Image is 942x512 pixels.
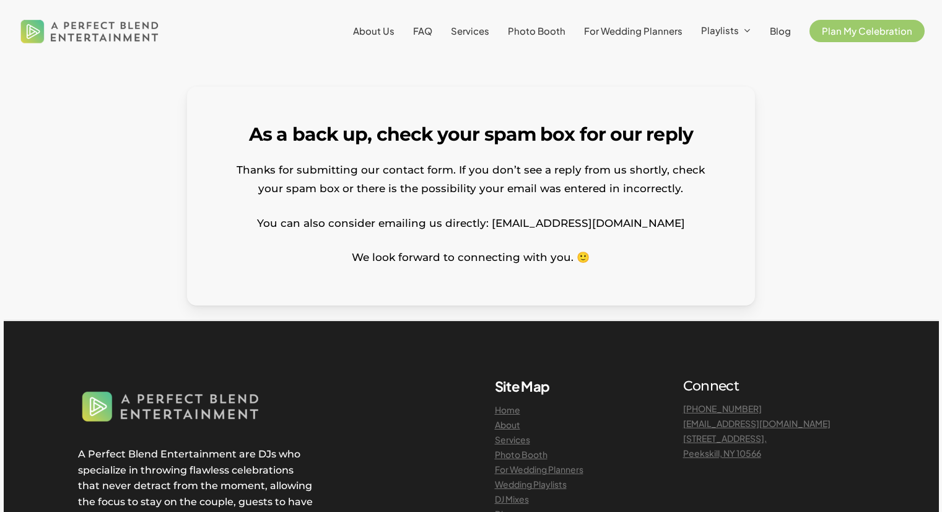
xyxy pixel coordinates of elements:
[225,125,717,144] h1: As a back up, check your spam box for our reply
[584,26,683,36] a: For Wedding Planners
[701,24,739,36] span: Playlists
[495,479,567,490] a: Wedding Playlists
[701,25,751,37] a: Playlists
[822,25,912,37] span: Plan My Celebration
[683,403,762,414] a: [PHONE_NUMBER]
[353,25,395,37] span: About Us
[353,26,395,36] a: About Us
[225,248,717,267] p: We look forward to connecting with you. 🙂
[584,25,683,37] span: For Wedding Planners
[495,464,583,475] a: For Wedding Planners
[683,433,767,459] a: [STREET_ADDRESS],Peekskill, NY 10566
[451,26,489,36] a: Services
[809,26,925,36] a: Plan My Celebration
[495,419,520,430] a: About
[495,404,520,415] a: Home
[495,493,529,505] a: DJ Mixes
[225,214,717,249] p: You can also consider emailing us directly: [EMAIL_ADDRESS][DOMAIN_NAME]
[683,377,864,395] h4: Connect
[451,25,489,37] span: Services
[413,25,432,37] span: FAQ
[495,434,530,445] a: Services
[17,9,162,53] img: A Perfect Blend Entertainment
[770,26,791,36] a: Blog
[508,25,565,37] span: Photo Booth
[495,449,547,460] a: Photo Booth
[413,26,432,36] a: FAQ
[495,377,550,395] b: Site Map
[508,26,565,36] a: Photo Booth
[683,418,831,429] a: [EMAIL_ADDRESS][DOMAIN_NAME]
[770,25,791,37] span: Blog
[225,161,717,214] p: Thanks for submitting our contact form. If you don’t see a reply from us shortly, check your spam...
